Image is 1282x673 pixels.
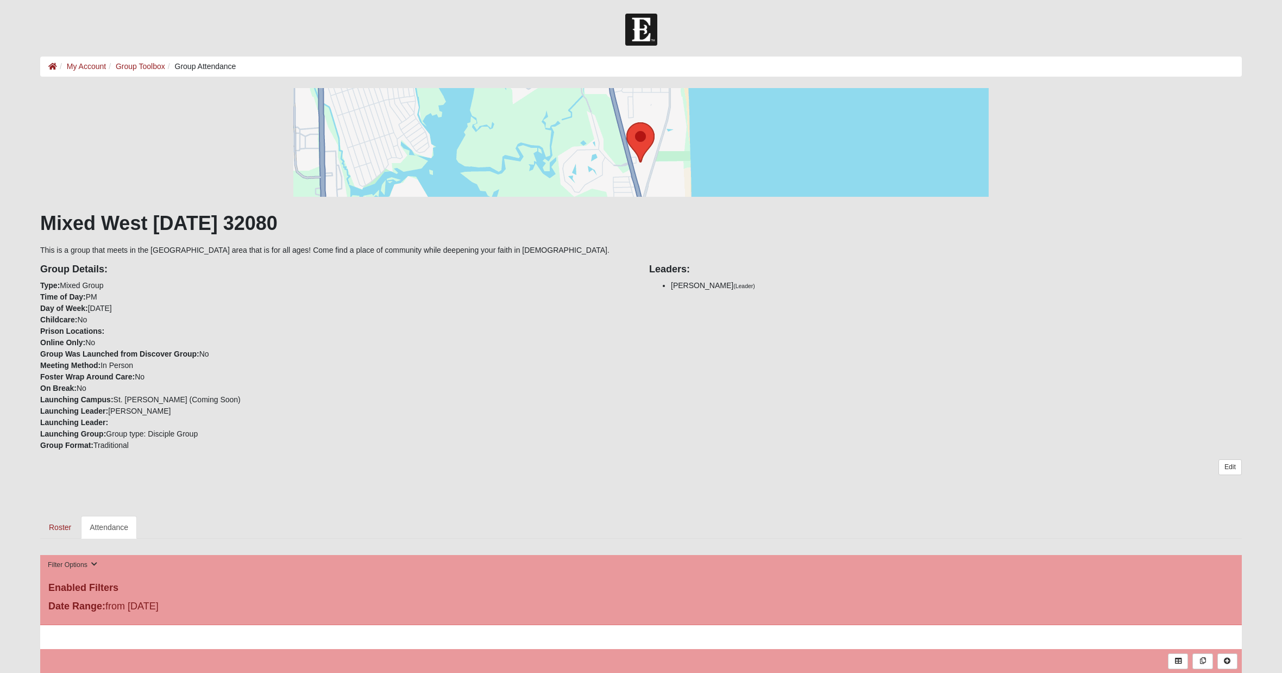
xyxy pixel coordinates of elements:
[67,62,106,71] a: My Account
[48,582,1234,594] h4: Enabled Filters
[32,256,641,451] div: Mixed Group PM [DATE] No No No In Person No No St. [PERSON_NAME] (Coming Soon) [PERSON_NAME] Grou...
[40,395,114,404] strong: Launching Campus:
[1218,459,1242,475] a: Edit
[40,372,135,381] strong: Foster Wrap Around Care:
[45,559,100,571] button: Filter Options
[40,338,85,347] strong: Online Only:
[40,315,77,324] strong: Childcare:
[40,292,86,301] strong: Time of Day:
[116,62,165,71] a: Group Toolbox
[40,264,633,276] h4: Group Details:
[40,327,104,335] strong: Prison Locations:
[649,264,1242,276] h4: Leaders:
[40,384,77,392] strong: On Break:
[81,516,137,539] a: Attendance
[165,61,236,72] li: Group Attendance
[40,441,93,450] strong: Group Format:
[625,14,657,46] img: Church of Eleven22 Logo
[40,361,100,370] strong: Meeting Method:
[40,211,1242,235] h1: Mixed West [DATE] 32080
[40,599,441,616] div: from [DATE]
[40,304,88,313] strong: Day of Week:
[733,283,755,289] small: (Leader)
[40,281,60,290] strong: Type:
[671,280,1242,291] li: [PERSON_NAME]
[40,407,108,415] strong: Launching Leader:
[40,88,1242,539] div: This is a group that meets in the [GEOGRAPHIC_DATA] area that is for all ages! Come find a place ...
[40,350,199,358] strong: Group Was Launched from Discover Group:
[40,429,106,438] strong: Launching Group:
[40,516,80,539] a: Roster
[48,599,105,614] label: Date Range:
[40,418,108,427] strong: Launching Leader:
